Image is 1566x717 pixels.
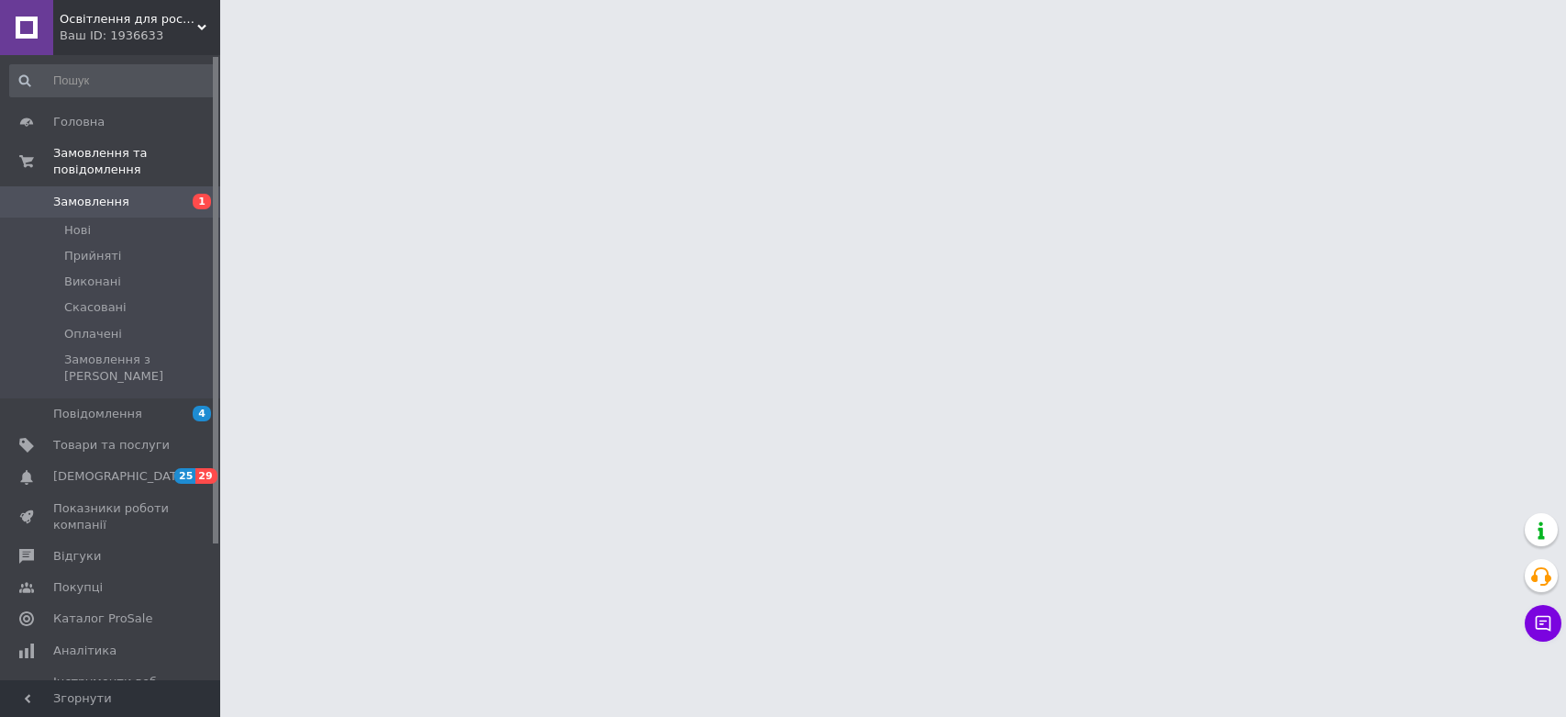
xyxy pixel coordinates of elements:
span: Замовлення [53,194,129,210]
span: [DEMOGRAPHIC_DATA] [53,468,189,485]
span: Замовлення з [PERSON_NAME] [64,352,214,385]
span: Повідомлення [53,406,142,422]
span: Головна [53,114,105,130]
button: Чат з покупцем [1525,605,1561,642]
span: 25 [174,468,195,484]
span: Інструменти веб-майстра та SEO [53,674,170,707]
span: Виконані [64,274,121,290]
span: Освітлення для рослин та боротьба із шкідниками ПАКО-ГРУП [60,11,197,28]
span: Скасовані [64,299,127,316]
span: Покупці [53,579,103,596]
span: Нові [64,222,91,239]
div: Ваш ID: 1936633 [60,28,220,44]
span: Каталог ProSale [53,611,152,627]
span: Показники роботи компанії [53,500,170,533]
span: Відгуки [53,548,101,565]
span: Оплачені [64,326,122,342]
span: 29 [195,468,217,484]
span: Прийняті [64,248,121,264]
span: Товари та послуги [53,437,170,454]
span: Аналітика [53,643,117,659]
span: Замовлення та повідомлення [53,145,220,178]
span: 4 [193,406,211,421]
input: Пошук [9,64,216,97]
span: 1 [193,194,211,209]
